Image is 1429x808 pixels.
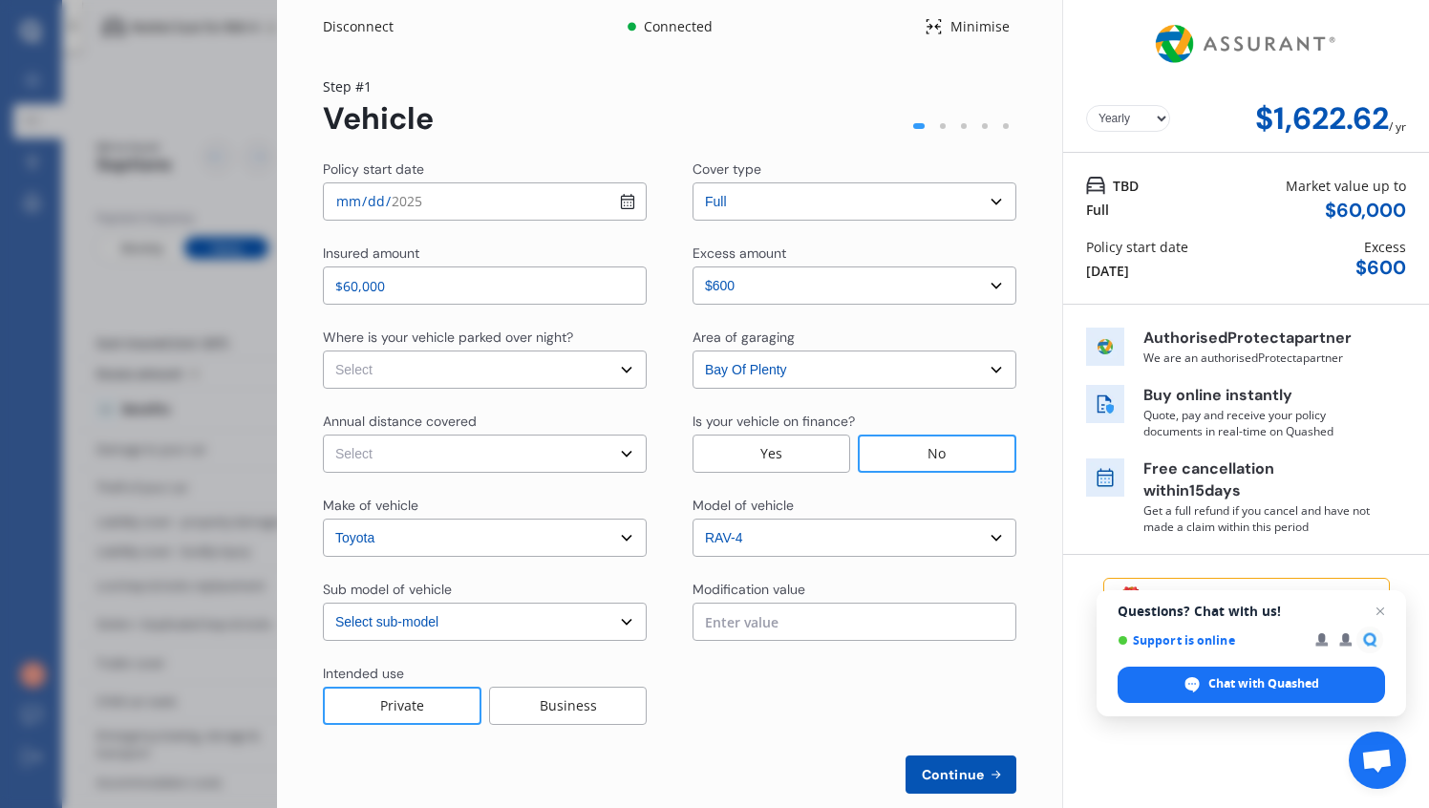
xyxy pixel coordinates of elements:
div: [DATE] [1086,261,1129,281]
p: Buy online instantly [1143,385,1373,407]
div: Business [489,687,647,725]
div: Minimise [943,17,1016,36]
div: Model of vehicle [693,496,794,515]
span: Questions? Chat with us! [1118,604,1385,619]
p: Quote, pay and receive your policy documents in real-time on Quashed [1143,407,1373,439]
span: Chat with Quashed [1208,675,1319,692]
input: Enter insured amount [323,266,647,305]
span: TBD [1113,176,1139,196]
span: Chat with Quashed [1118,667,1385,703]
div: Market value up to [1286,176,1406,196]
div: Yes [693,435,850,473]
div: Policy start date [1086,237,1188,257]
div: Step # 1 [323,76,434,96]
div: $1,622.62 [1255,101,1389,137]
p: Authorised Protecta partner [1143,328,1373,350]
img: buy online icon [1086,385,1124,423]
div: No [858,435,1016,473]
div: Policy start date [323,159,424,179]
a: Open chat [1349,732,1406,789]
img: Assurant.png [1150,8,1342,80]
div: Where is your vehicle parked over night? [323,328,573,347]
div: Intended use [323,664,404,683]
div: Disconnect [323,17,415,36]
div: Annual distance covered [323,412,477,431]
div: Excess amount [693,244,786,263]
div: Is your vehicle on finance? [693,412,855,431]
div: Sub model of vehicle [323,580,452,599]
div: Private [323,687,481,725]
input: Enter value [693,603,1016,641]
div: Full [1086,200,1109,220]
div: Cover type [693,159,761,179]
span: Support is online [1118,633,1302,648]
div: Insured amount [323,244,419,263]
div: $ 60,000 [1325,200,1406,222]
img: insurer icon [1086,328,1124,366]
div: / yr [1389,101,1406,137]
div: Connected [640,17,715,36]
img: free cancel icon [1086,458,1124,497]
img: points [1120,586,1143,610]
button: Continue [906,755,1016,794]
div: Excess [1364,237,1406,257]
p: We are an authorised Protecta partner [1143,350,1373,366]
input: dd / mm / yyyy [323,182,647,221]
span: Continue [918,767,988,782]
div: $ 600 [1355,257,1406,279]
div: Area of garaging [693,328,795,347]
p: Get a full refund if you cancel and have not made a claim within this period [1143,502,1373,535]
div: Make of vehicle [323,496,418,515]
p: Free cancellation within 15 days [1143,458,1373,502]
div: Earn 100 rewards points. [1146,589,1373,608]
div: Vehicle [323,101,434,137]
div: Modification value [693,580,805,599]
